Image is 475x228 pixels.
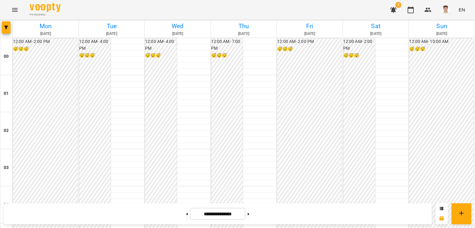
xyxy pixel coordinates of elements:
[409,38,473,45] h6: 12:00 AM - 10:00 AM
[441,6,450,14] img: 8fe045a9c59afd95b04cf3756caf59e6.jpg
[277,38,341,45] h6: 12:00 AM - 2:00 PM
[211,52,243,59] h6: 😴😴😴
[30,3,61,12] img: Voopty Logo
[14,21,78,31] h6: Mon
[4,90,9,97] h6: 01
[343,38,375,52] h6: 12:00 AM - 2:00 PM
[13,46,77,53] h6: 😴😴😴
[4,164,9,171] h6: 03
[13,38,77,45] h6: 12:00 AM - 2:00 PM
[80,21,144,31] h6: Tue
[459,6,465,13] span: EN
[7,2,22,17] button: Menu
[212,21,276,31] h6: Thu
[344,21,408,31] h6: Sat
[4,53,9,60] h6: 00
[343,52,375,59] h6: 😴😴😴
[456,4,468,15] button: EN
[145,38,177,52] h6: 12:00 AM - 4:00 PM
[211,38,243,52] h6: 12:00 AM - 7:00 PM
[146,31,210,37] h6: [DATE]
[14,31,78,37] h6: [DATE]
[212,31,276,37] h6: [DATE]
[410,21,474,31] h6: Sun
[344,31,408,37] h6: [DATE]
[395,2,401,8] span: 3
[409,46,473,53] h6: 😴😴😴
[80,31,144,37] h6: [DATE]
[79,38,111,52] h6: 12:00 AM - 4:00 PM
[4,127,9,134] h6: 02
[145,52,177,59] h6: 😴😴😴
[278,21,342,31] h6: Fri
[79,52,111,59] h6: 😴😴😴
[30,13,61,17] span: For Business
[146,21,210,31] h6: Wed
[278,31,342,37] h6: [DATE]
[410,31,474,37] h6: [DATE]
[277,46,341,53] h6: 😴😴😴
